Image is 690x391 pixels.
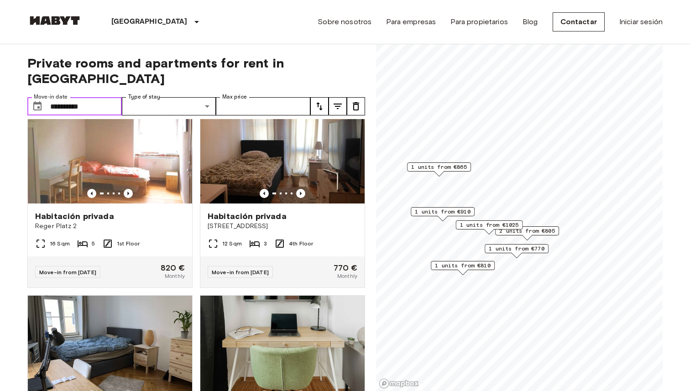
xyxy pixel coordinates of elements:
span: 820 € [161,264,185,272]
span: 1 units from €865 [411,163,467,171]
label: Type of stay [128,93,160,101]
span: 1 units from €1025 [460,221,519,229]
button: Previous image [124,189,133,198]
span: 1st Floor [117,240,140,248]
div: Map marker [456,220,523,235]
img: Habyt [27,16,82,25]
a: Contactar [553,12,605,31]
a: Blog [523,16,538,27]
span: 1 units from €810 [435,261,491,270]
a: Mapbox logo [379,378,419,389]
a: Para empresas [386,16,436,27]
button: tune [310,97,329,115]
img: Marketing picture of unit DE-02-003-002-01HF [200,94,365,203]
a: Marketing picture of unit DE-02-010-02MPrevious imagePrevious imageHabitación privadaReger Platz ... [27,94,193,288]
span: 12 Sqm [222,240,242,248]
span: 2 units from €805 [499,227,555,235]
span: Move-in from [DATE] [212,269,269,276]
img: Marketing picture of unit DE-02-010-02M [28,94,192,203]
span: [STREET_ADDRESS] [208,222,357,231]
span: 4th Floor [289,240,313,248]
span: 3 [264,240,267,248]
div: Map marker [431,261,495,275]
a: Sobre nosotros [318,16,371,27]
div: Map marker [495,226,559,240]
button: tune [347,97,365,115]
span: Move-in from [DATE] [39,269,96,276]
div: Map marker [485,244,549,258]
span: Reger Platz 2 [35,222,185,231]
div: Map marker [407,162,471,177]
button: Choose date, selected date is 1 Dec 2025 [28,97,47,115]
span: 16 Sqm [50,240,70,248]
span: Habitación privada [208,211,287,222]
button: Previous image [296,189,305,198]
p: [GEOGRAPHIC_DATA] [111,16,188,27]
a: Para propietarios [450,16,508,27]
a: Iniciar sesión [619,16,663,27]
label: Move-in date [34,93,68,101]
span: Private rooms and apartments for rent in [GEOGRAPHIC_DATA] [27,55,365,86]
label: Max price [222,93,247,101]
span: Monthly [337,272,357,280]
span: 770 € [334,264,357,272]
span: 1 units from €770 [489,245,544,253]
div: Map marker [411,207,475,221]
span: Habitación privada [35,211,114,222]
button: Previous image [87,189,96,198]
button: Previous image [260,189,269,198]
a: Marketing picture of unit DE-02-003-002-01HFPrevious imagePrevious imageHabitación privada[STREET... [200,94,365,288]
span: Monthly [165,272,185,280]
button: tune [329,97,347,115]
span: 5 [92,240,95,248]
span: 1 units from €910 [415,208,470,216]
